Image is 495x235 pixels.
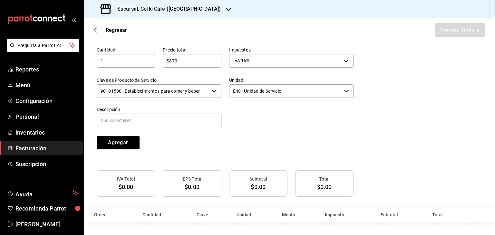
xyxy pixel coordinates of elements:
[249,176,267,183] h3: Subtotal
[17,42,69,49] span: Pregunta a Parrot AI
[5,47,79,53] a: Pregunta a Parrot AI
[15,189,70,197] span: Ayuda
[97,107,221,111] label: Descripción
[15,128,78,137] span: Inventarios
[229,84,342,98] input: Elige una opción
[15,97,78,105] span: Configuración
[112,5,221,13] h3: Sucursal: Cofki Cafe ([GEOGRAPHIC_DATA])
[15,144,78,153] span: Facturación
[94,27,127,33] button: Regresar
[229,78,354,82] label: Unidad
[97,136,140,149] button: Agregar
[15,220,78,229] span: [PERSON_NAME]
[377,207,428,222] th: Subtotal
[15,65,78,74] span: Reportes
[97,84,209,98] input: Elige una opción
[428,207,466,222] th: Total
[163,47,221,52] label: Precio total
[97,47,155,52] label: Cantidad
[319,176,330,183] h3: Total
[15,204,78,213] span: Recomienda Parrot
[15,81,78,89] span: Menú
[97,78,221,82] label: Clave de Producto de Servicio
[181,176,203,183] h3: IEPS Total
[185,183,199,190] span: $0.00
[71,17,76,22] button: open_drawer_menu
[193,207,232,222] th: Clave
[15,112,78,121] span: Personal
[15,160,78,168] span: Suscripción
[119,183,133,190] span: $0.00
[163,57,221,65] input: $0.00
[317,183,332,190] span: $0.00
[233,207,278,222] th: Unidad
[233,57,250,64] span: IVA 16%
[139,207,193,222] th: Cantidad
[97,114,221,127] input: 250 caracteres
[84,207,139,222] th: Orden
[106,27,127,33] span: Regresar
[229,47,354,52] label: Impuestos
[278,207,321,222] th: Monto
[251,183,266,190] span: $0.00
[117,176,135,183] h3: IVA Total
[321,207,376,222] th: Impuesto
[7,39,79,52] button: Pregunta a Parrot AI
